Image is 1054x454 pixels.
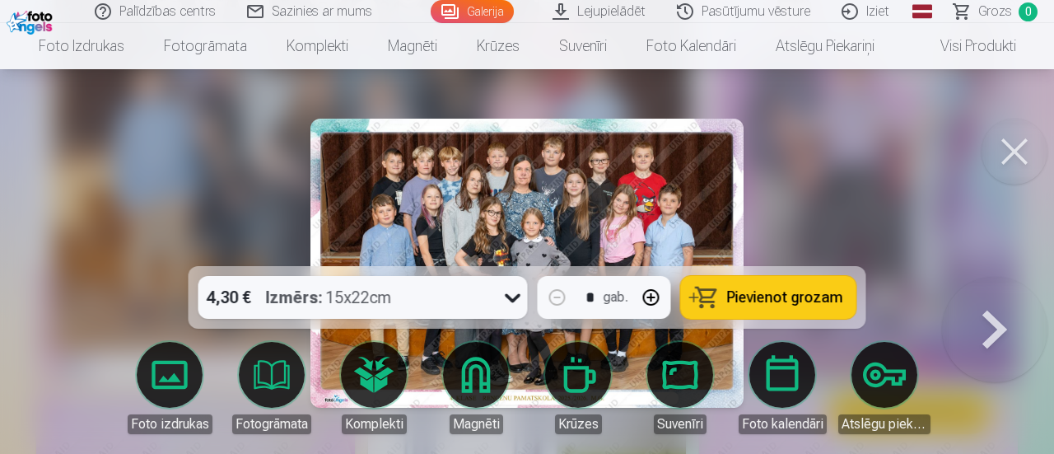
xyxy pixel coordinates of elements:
div: Foto izdrukas [128,414,212,434]
a: Foto kalendāri [627,23,756,69]
span: Pievienot grozam [727,290,843,305]
div: Fotogrāmata [232,414,311,434]
div: gab. [604,288,628,307]
a: Suvenīri [539,23,627,69]
a: Krūzes [457,23,539,69]
span: 0 [1019,2,1038,21]
div: Krūzes [555,414,602,434]
a: Komplekti [267,23,368,69]
a: Atslēgu piekariņi [756,23,894,69]
a: Visi produkti [894,23,1036,69]
a: Fotogrāmata [144,23,267,69]
a: Krūzes [532,342,624,434]
span: Grozs [978,2,1012,21]
strong: Izmērs : [266,286,323,309]
button: Pievienot grozam [681,276,856,319]
div: Magnēti [450,414,503,434]
div: 15x22cm [266,276,392,319]
a: Atslēgu piekariņi [838,342,930,434]
a: Foto izdrukas [19,23,144,69]
a: Magnēti [430,342,522,434]
div: Suvenīri [654,414,707,434]
a: Foto kalendāri [736,342,828,434]
a: Foto izdrukas [124,342,216,434]
a: Suvenīri [634,342,726,434]
img: /fa1 [7,7,57,35]
a: Fotogrāmata [226,342,318,434]
div: Atslēgu piekariņi [838,414,930,434]
a: Komplekti [328,342,420,434]
a: Magnēti [368,23,457,69]
div: Komplekti [342,414,407,434]
div: 4,30 € [198,276,259,319]
div: Foto kalendāri [739,414,827,434]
